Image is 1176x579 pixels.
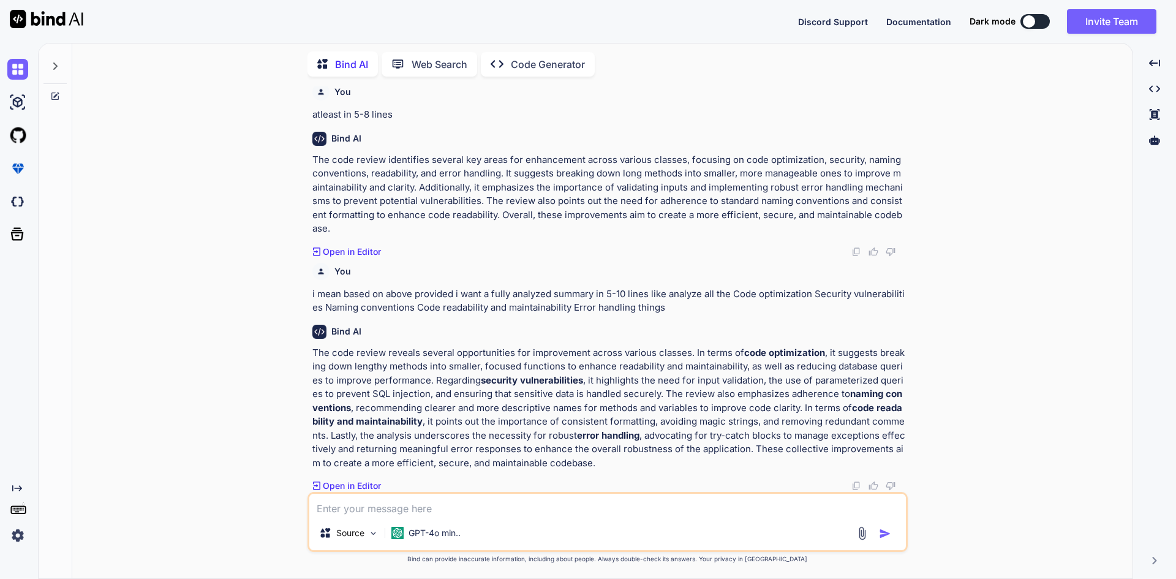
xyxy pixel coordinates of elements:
[1067,9,1156,34] button: Invite Team
[7,59,28,80] img: chat
[886,247,895,257] img: dislike
[331,132,361,145] h6: Bind AI
[323,246,381,258] p: Open in Editor
[886,15,951,28] button: Documentation
[312,388,902,414] strong: naming conventions
[7,158,28,179] img: premium
[7,92,28,113] img: ai-studio
[368,528,379,539] img: Pick Models
[886,481,895,491] img: dislike
[970,15,1016,28] span: Dark mode
[312,287,905,315] p: i mean based on above provided i want a fully analyzed summary in 5-10 lines like analyze all the...
[855,526,869,540] img: attachment
[412,57,467,72] p: Web Search
[334,86,351,98] h6: You
[10,10,83,28] img: Bind AI
[7,125,28,146] img: githubLight
[409,527,461,539] p: GPT-4o min..
[851,247,861,257] img: copy
[798,15,868,28] button: Discord Support
[312,108,905,122] p: atleast in 5-8 lines
[577,430,639,441] strong: error handling
[511,57,585,72] p: Code Generator
[869,247,878,257] img: like
[869,481,878,491] img: like
[307,554,908,564] p: Bind can provide inaccurate information, including about people. Always double-check its answers....
[312,153,905,236] p: The code review identifies several key areas for enhancement across various classes, focusing on ...
[336,527,364,539] p: Source
[335,57,368,72] p: Bind AI
[391,527,404,539] img: GPT-4o mini
[334,265,351,278] h6: You
[331,325,361,338] h6: Bind AI
[851,481,861,491] img: copy
[312,346,905,471] p: The code review reveals several opportunities for improvement across various classes. In terms of...
[886,17,951,27] span: Documentation
[7,191,28,212] img: darkCloudIdeIcon
[323,480,381,492] p: Open in Editor
[7,525,28,546] img: settings
[879,528,891,540] img: icon
[744,347,825,358] strong: code optimization
[798,17,868,27] span: Discord Support
[481,374,583,386] strong: security vulnerabilities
